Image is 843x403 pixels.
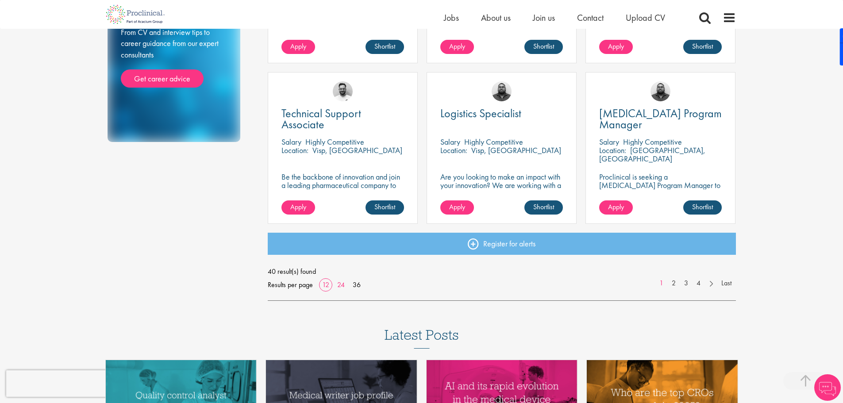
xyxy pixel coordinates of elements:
a: Last [717,278,736,288]
a: 24 [334,280,348,289]
a: Shortlist [524,200,563,215]
a: Jobs [444,12,459,23]
a: Apply [440,200,474,215]
a: 1 [655,278,668,288]
a: 3 [680,278,693,288]
span: Salary [440,137,460,147]
span: Location: [599,145,626,155]
span: Apply [290,202,306,211]
img: Ashley Bennett [492,81,512,101]
span: Apply [449,202,465,211]
span: Results per page [268,278,313,292]
a: 36 [350,280,364,289]
a: Shortlist [683,200,722,215]
span: Salary [281,137,301,147]
a: Get career advice [121,69,204,88]
a: Apply [599,200,633,215]
a: Apply [599,40,633,54]
p: Visp, [GEOGRAPHIC_DATA] [312,145,402,155]
span: Salary [599,137,619,147]
a: 12 [319,280,332,289]
p: Proclinical is seeking a [MEDICAL_DATA] Program Manager to join our client's team for an exciting... [599,173,722,223]
a: [MEDICAL_DATA] Program Manager [599,108,722,130]
a: Logistics Specialist [440,108,563,119]
p: Visp, [GEOGRAPHIC_DATA] [471,145,561,155]
span: Apply [290,42,306,51]
span: Apply [608,42,624,51]
a: Upload CV [626,12,665,23]
a: Shortlist [366,200,404,215]
span: Logistics Specialist [440,106,521,121]
a: Apply [281,200,315,215]
div: From CV and interview tips to career guidance from our expert consultants [121,27,227,88]
a: 4 [692,278,705,288]
a: Apply [281,40,315,54]
img: Ashley Bennett [651,81,670,101]
p: Highly Competitive [305,137,364,147]
p: Be the backbone of innovation and join a leading pharmaceutical company to help keep life-changin... [281,173,404,206]
a: Shortlist [366,40,404,54]
a: Contact [577,12,604,23]
a: Shortlist [524,40,563,54]
a: About us [481,12,511,23]
p: Highly Competitive [623,137,682,147]
span: Location: [281,145,308,155]
a: Apply [440,40,474,54]
span: Location: [440,145,467,155]
span: Apply [608,202,624,211]
a: Join us [533,12,555,23]
span: [MEDICAL_DATA] Program Manager [599,106,722,132]
p: Highly Competitive [464,137,523,147]
a: 2 [667,278,680,288]
a: Shortlist [683,40,722,54]
h3: Latest Posts [385,327,459,349]
img: Chatbot [814,374,841,401]
p: [GEOGRAPHIC_DATA], [GEOGRAPHIC_DATA] [599,145,705,164]
iframe: reCAPTCHA [6,370,119,397]
img: Emile De Beer [333,81,353,101]
span: 40 result(s) found [268,265,736,278]
span: Apply [449,42,465,51]
p: Are you looking to make an impact with your innovation? We are working with a well-established ph... [440,173,563,215]
a: Technical Support Associate [281,108,404,130]
span: Technical Support Associate [281,106,361,132]
a: Register for alerts [268,233,736,255]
